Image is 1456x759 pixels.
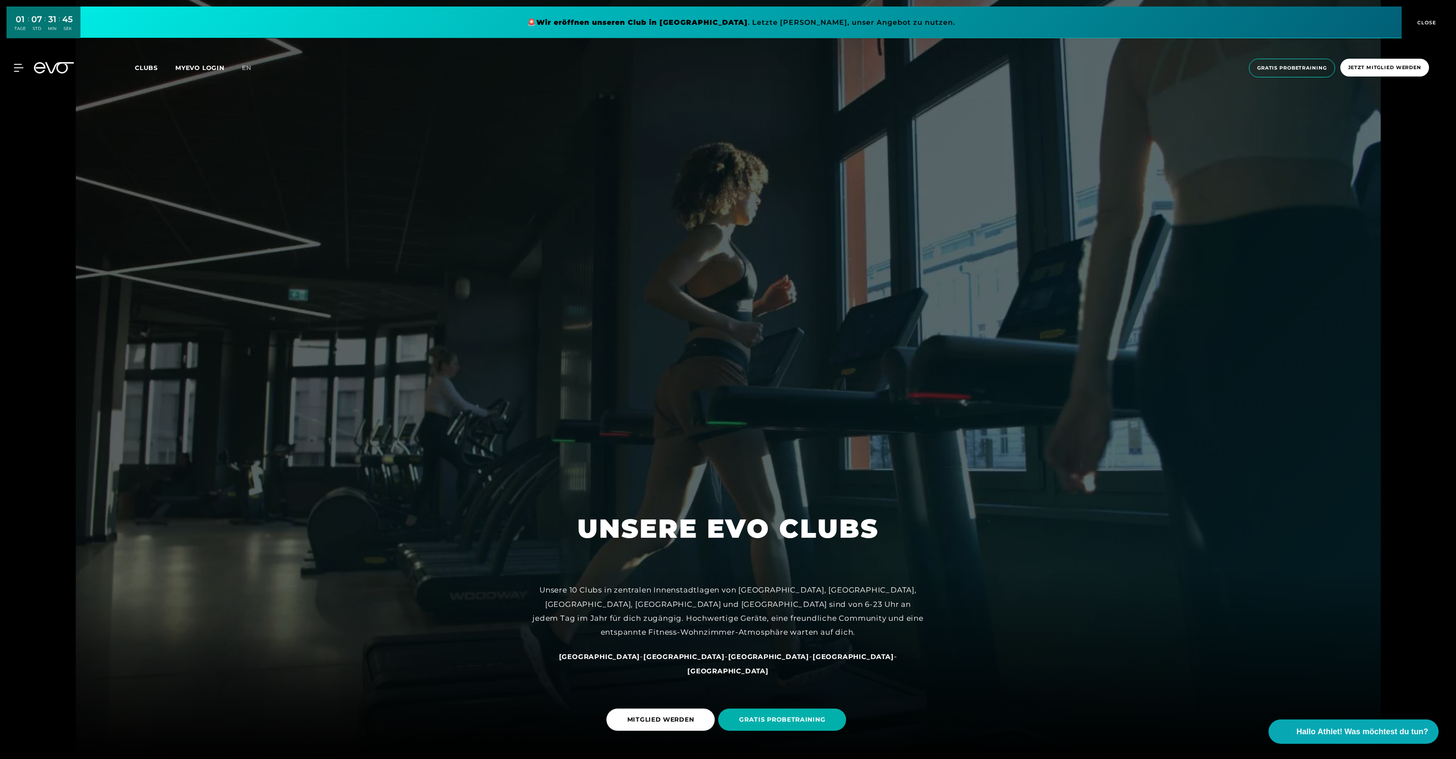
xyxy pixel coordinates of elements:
[31,13,42,26] div: 07
[728,652,810,661] span: [GEOGRAPHIC_DATA]
[577,512,879,546] h1: UNSERE EVO CLUBS
[1402,7,1449,38] button: CLOSE
[48,26,57,32] div: MIN
[28,14,29,37] div: :
[59,14,60,37] div: :
[31,26,42,32] div: STD
[739,715,825,724] span: GRATIS PROBETRAINING
[1269,719,1439,744] button: Hallo Athlet! Was möchtest du tun?
[559,652,640,661] span: [GEOGRAPHIC_DATA]
[14,26,26,32] div: TAGE
[135,63,175,72] a: Clubs
[687,666,769,675] a: [GEOGRAPHIC_DATA]
[44,14,46,37] div: :
[627,715,694,724] span: MITGLIED WERDEN
[1257,64,1327,72] span: Gratis Probetraining
[1348,64,1421,71] span: Jetzt Mitglied werden
[1246,59,1338,77] a: Gratis Probetraining
[813,652,894,661] a: [GEOGRAPHIC_DATA]
[242,64,251,72] span: en
[1415,19,1436,27] span: CLOSE
[135,64,158,72] span: Clubs
[643,652,725,661] a: [GEOGRAPHIC_DATA]
[48,13,57,26] div: 31
[62,26,73,32] div: SEK
[559,652,640,661] a: [GEOGRAPHIC_DATA]
[718,702,850,737] a: GRATIS PROBETRAINING
[813,652,894,661] span: [GEOGRAPHIC_DATA]
[175,64,224,72] a: MYEVO LOGIN
[1296,726,1428,738] span: Hallo Athlet! Was möchtest du tun?
[1338,59,1432,77] a: Jetzt Mitglied werden
[532,583,924,639] div: Unsere 10 Clubs in zentralen Innenstadtlagen von [GEOGRAPHIC_DATA], [GEOGRAPHIC_DATA], [GEOGRAPHI...
[14,13,26,26] div: 01
[643,652,725,661] span: [GEOGRAPHIC_DATA]
[606,702,719,737] a: MITGLIED WERDEN
[62,13,73,26] div: 45
[728,652,810,661] a: [GEOGRAPHIC_DATA]
[532,649,924,678] div: - - - -
[242,63,262,73] a: en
